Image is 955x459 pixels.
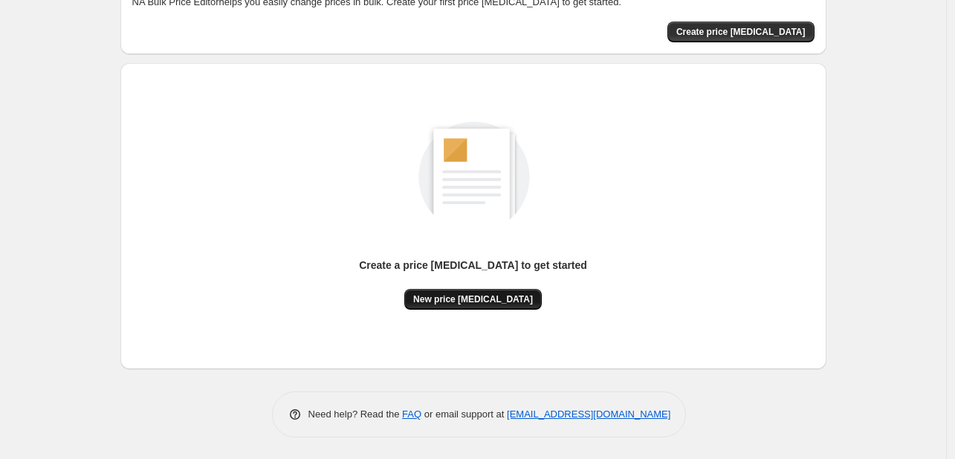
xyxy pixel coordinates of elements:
span: New price [MEDICAL_DATA] [413,293,533,305]
button: New price [MEDICAL_DATA] [404,289,542,310]
button: Create price change job [667,22,815,42]
span: or email support at [421,408,507,420]
span: Need help? Read the [308,408,403,420]
a: FAQ [402,408,421,420]
span: Create price [MEDICAL_DATA] [676,26,806,38]
a: [EMAIL_ADDRESS][DOMAIN_NAME] [507,408,670,420]
p: Create a price [MEDICAL_DATA] to get started [359,258,587,273]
